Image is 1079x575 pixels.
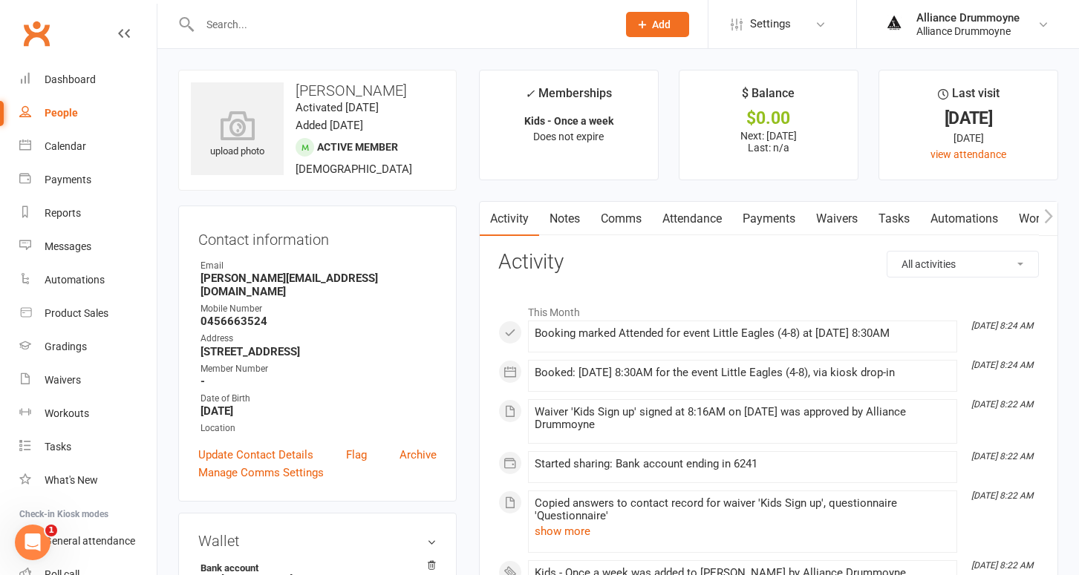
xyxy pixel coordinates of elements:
[19,525,157,558] a: General attendance kiosk mode
[19,130,157,163] a: Calendar
[524,115,613,127] strong: Kids - Once a week
[198,226,437,248] h3: Contact information
[201,259,437,273] div: Email
[45,73,96,85] div: Dashboard
[626,12,689,37] button: Add
[525,87,535,101] i: ✓
[535,327,951,340] div: Booking marked Attended for event Little Eagles (4-8) at [DATE] 8:30AM
[201,302,437,316] div: Mobile Number
[498,297,1039,321] li: This Month
[539,202,590,236] a: Notes
[317,141,398,153] span: Active member
[201,375,437,388] strong: -
[191,111,284,160] div: upload photo
[742,84,795,111] div: $ Balance
[480,202,539,236] a: Activity
[45,474,98,486] div: What's New
[971,321,1033,331] i: [DATE] 8:24 AM
[19,330,157,364] a: Gradings
[45,107,78,119] div: People
[732,202,806,236] a: Payments
[296,162,412,176] span: [DEMOGRAPHIC_DATA]
[45,341,87,352] div: Gradings
[971,360,1033,370] i: [DATE] 8:24 AM
[971,560,1033,571] i: [DATE] 8:22 AM
[201,345,437,358] strong: [STREET_ADDRESS]
[693,130,844,154] p: Next: [DATE] Last: n/a
[198,533,437,549] h3: Wallet
[198,464,324,482] a: Manage Comms Settings
[201,392,437,406] div: Date of Birth
[693,111,844,126] div: $0.00
[45,207,81,219] div: Reports
[879,10,909,39] img: thumb_image1665472794.png
[750,7,791,41] span: Settings
[19,464,157,497] a: What's New
[45,140,86,152] div: Calendar
[19,263,157,297] a: Automations
[938,84,1000,111] div: Last visit
[535,497,951,522] div: Copied answers to contact record for waiver 'Kids Sign up', questionnaire 'Questionnaire'
[45,240,91,252] div: Messages
[400,446,437,464] a: Archive
[525,84,612,111] div: Memberships
[590,202,652,236] a: Comms
[930,148,1006,160] a: view attendance
[652,202,732,236] a: Attendance
[45,441,71,453] div: Tasks
[893,111,1044,126] div: [DATE]
[45,174,91,185] div: Payments
[893,130,1044,146] div: [DATE]
[19,397,157,430] a: Workouts
[971,451,1033,461] i: [DATE] 8:22 AM
[195,14,607,35] input: Search...
[15,525,50,560] iframe: Intercom live chat
[535,367,951,379] div: Booked: [DATE] 8:30AM for the event Little Eagles (4-8), via kiosk drop-in
[535,406,951,431] div: Waiver 'Kids Sign up' signed at 8:16AM on [DATE] was approved by Alliance Drummoyne
[498,251,1039,274] h3: Activity
[296,101,379,114] time: Activated [DATE]
[19,96,157,130] a: People
[198,446,313,464] a: Update Contact Details
[201,315,437,328] strong: 0456663524
[201,421,437,436] div: Location
[201,404,437,418] strong: [DATE]
[806,202,868,236] a: Waivers
[1008,202,1079,236] a: Workouts
[201,332,437,346] div: Address
[19,230,157,263] a: Messages
[535,458,951,470] div: Started sharing: Bank account ending in 6241
[45,525,57,536] span: 1
[19,430,157,464] a: Tasks
[533,131,604,142] span: Does not expire
[296,119,363,132] time: Added [DATE]
[920,202,1008,236] a: Automations
[346,446,367,464] a: Flag
[19,163,157,197] a: Payments
[19,297,157,330] a: Product Sales
[18,15,55,52] a: Clubworx
[19,364,157,397] a: Waivers
[201,562,429,574] strong: Bank account
[916,24,1020,38] div: Alliance Drummoyne
[45,407,89,419] div: Workouts
[535,522,590,540] button: show more
[201,272,437,298] strong: [PERSON_NAME][EMAIL_ADDRESS][DOMAIN_NAME]
[19,197,157,230] a: Reports
[916,11,1020,24] div: Alliance Drummoyne
[971,399,1033,410] i: [DATE] 8:22 AM
[868,202,920,236] a: Tasks
[45,274,105,286] div: Automations
[652,19,671,30] span: Add
[45,374,81,386] div: Waivers
[45,307,108,319] div: Product Sales
[201,362,437,376] div: Member Number
[45,535,135,547] div: General attendance
[971,490,1033,501] i: [DATE] 8:22 AM
[19,63,157,96] a: Dashboard
[191,82,444,99] h3: [PERSON_NAME]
